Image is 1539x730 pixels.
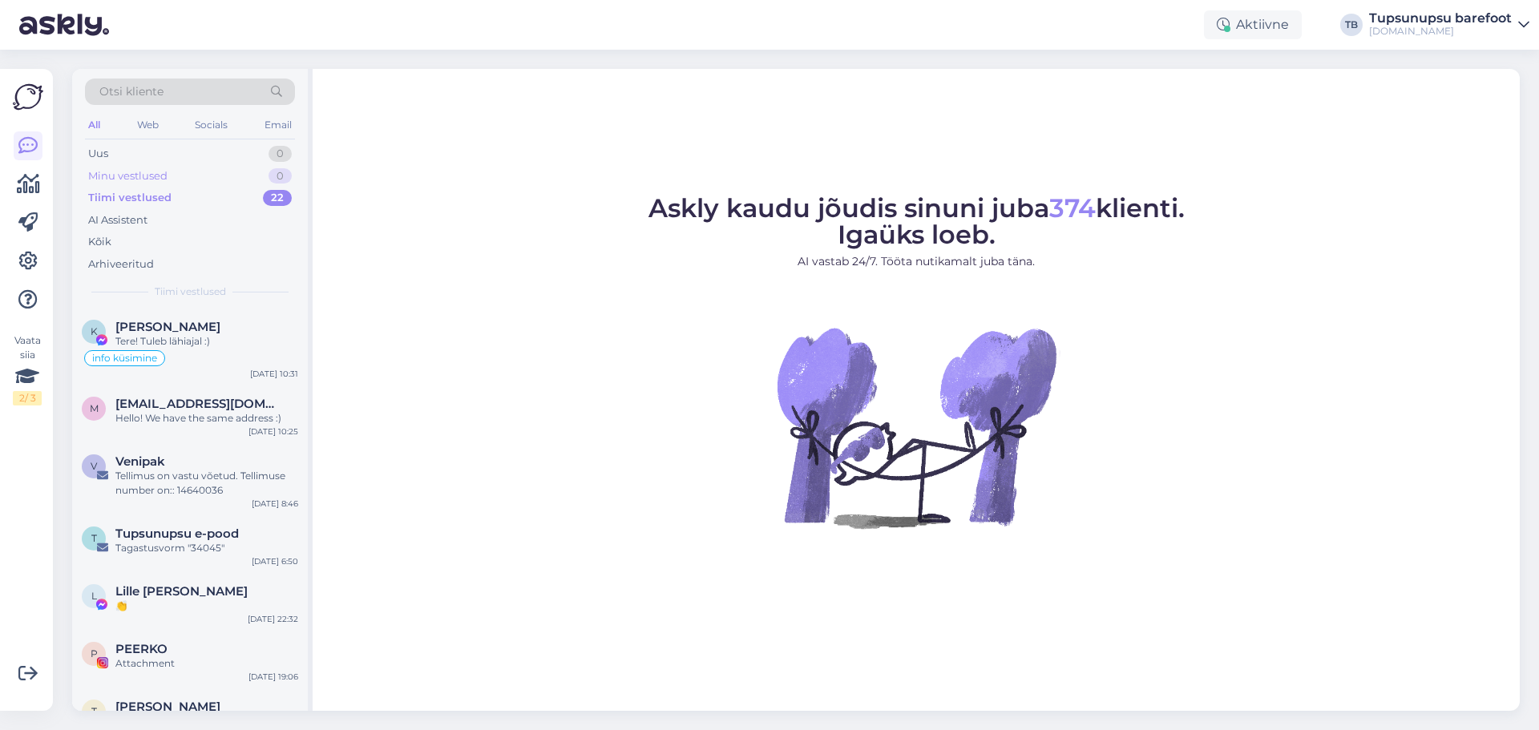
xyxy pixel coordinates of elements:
[155,284,226,299] span: Tiimi vestlused
[1204,10,1302,39] div: Aktiivne
[248,671,298,683] div: [DATE] 19:06
[134,115,162,135] div: Web
[91,647,98,659] span: P
[772,283,1060,571] img: No Chat active
[252,498,298,510] div: [DATE] 8:46
[1049,192,1096,224] span: 374
[115,320,220,334] span: Kadri Kivi
[115,656,298,671] div: Attachment
[91,325,98,337] span: K
[263,190,292,206] div: 22
[115,584,248,599] span: Lille Saukas
[115,411,298,425] div: Hello! We have the same address :)
[88,256,154,272] div: Arhiveeritud
[88,146,108,162] div: Uus
[88,234,111,250] div: Kõik
[115,642,168,656] span: PEERKO
[1369,12,1512,25] div: Tupsunupsu barefoot
[91,460,97,472] span: V
[248,613,298,625] div: [DATE] 22:32
[13,333,42,405] div: Vaata siia
[115,397,282,411] span: maroni10@hotmail.com
[115,541,298,555] div: Tagastusvorm "34045"
[261,115,295,135] div: Email
[1340,14,1363,36] div: TB
[90,402,99,414] span: m
[1369,12,1529,38] a: Tupsunupsu barefoot[DOMAIN_NAME]
[115,599,298,613] div: 👏
[13,82,43,112] img: Askly Logo
[88,190,172,206] div: Tiimi vestlused
[99,83,164,100] span: Otsi kliente
[85,115,103,135] div: All
[252,555,298,567] div: [DATE] 6:50
[250,368,298,380] div: [DATE] 10:31
[92,353,157,363] span: info küsimine
[88,168,168,184] div: Minu vestlused
[1369,25,1512,38] div: [DOMAIN_NAME]
[248,425,298,438] div: [DATE] 10:25
[648,192,1185,250] span: Askly kaudu jõudis sinuni juba klienti. Igaüks loeb.
[115,526,239,541] span: Tupsunupsu e-pood
[269,146,292,162] div: 0
[192,115,231,135] div: Socials
[648,253,1185,270] p: AI vastab 24/7. Tööta nutikamalt juba täna.
[91,705,97,717] span: T
[115,469,298,498] div: Tellimus on vastu võetud. Tellimuse number on:: 14640036
[115,700,220,714] span: Tiina Kurvits
[91,532,97,544] span: T
[115,334,298,349] div: Tere! Tuleb lähiajal :)
[13,391,42,405] div: 2 / 3
[115,454,165,469] span: Venipak
[88,212,147,228] div: AI Assistent
[91,590,97,602] span: L
[269,168,292,184] div: 0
